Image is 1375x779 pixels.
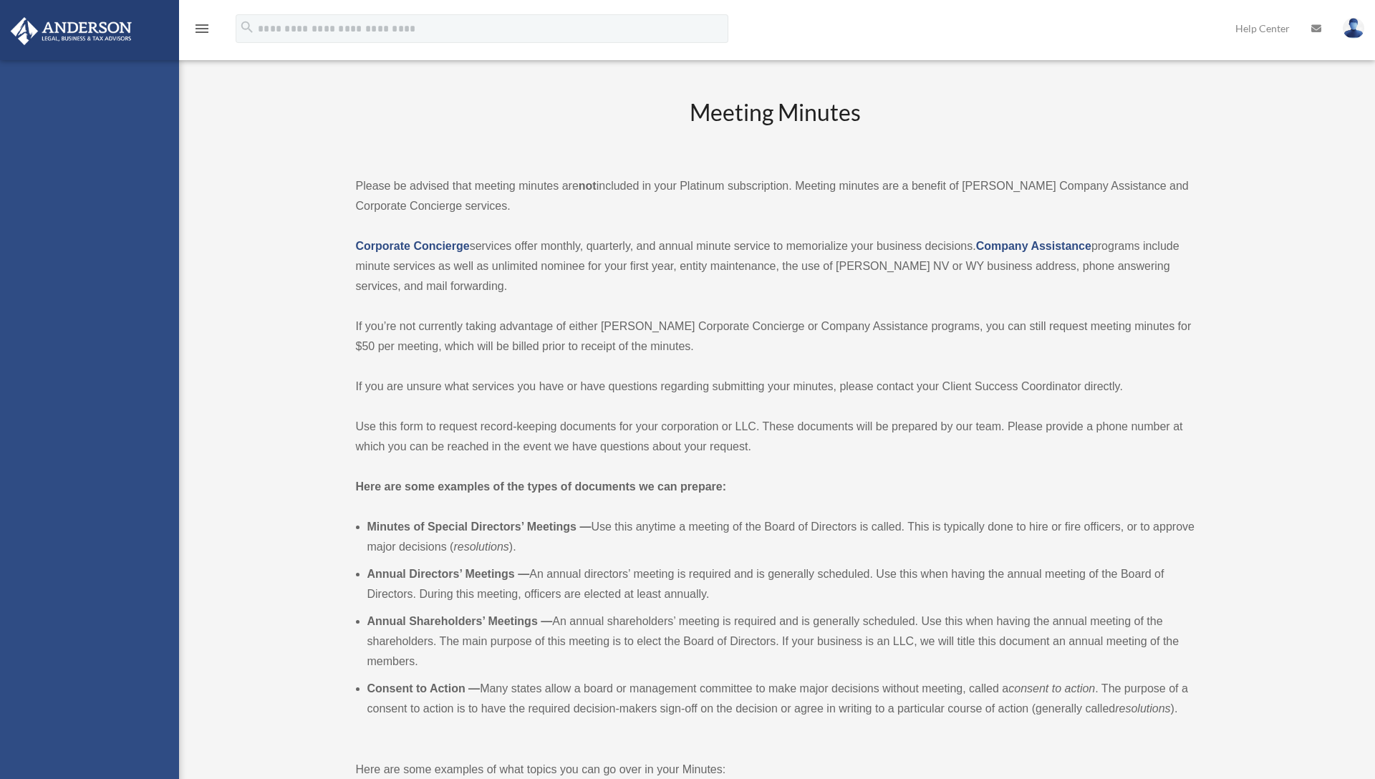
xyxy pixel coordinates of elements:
b: Annual Directors’ Meetings — [367,568,530,580]
em: action [1065,682,1096,695]
a: Corporate Concierge [356,240,470,252]
a: menu [193,25,211,37]
b: Minutes of Special Directors’ Meetings — [367,521,592,533]
h2: Meeting Minutes [356,97,1195,156]
i: menu [193,20,211,37]
li: An annual shareholders’ meeting is required and is generally scheduled. Use this when having the ... [367,611,1195,672]
p: Use this form to request record-keeping documents for your corporation or LLC. These documents wi... [356,417,1195,457]
li: Many states allow a board or management committee to make major decisions without meeting, called... [367,679,1195,719]
p: services offer monthly, quarterly, and annual minute service to memorialize your business decisio... [356,236,1195,296]
img: User Pic [1343,18,1364,39]
em: consent to [1008,682,1061,695]
img: Anderson Advisors Platinum Portal [6,17,136,45]
p: If you’re not currently taking advantage of either [PERSON_NAME] Corporate Concierge or Company A... [356,316,1195,357]
li: Use this anytime a meeting of the Board of Directors is called. This is typically done to hire or... [367,517,1195,557]
b: Annual Shareholders’ Meetings — [367,615,553,627]
i: search [239,19,255,35]
em: resolutions [1115,702,1170,715]
li: An annual directors’ meeting is required and is generally scheduled. Use this when having the ann... [367,564,1195,604]
em: resolutions [453,541,508,553]
b: Consent to Action — [367,682,481,695]
strong: not [579,180,597,192]
strong: Here are some examples of the types of documents we can prepare: [356,480,727,493]
p: If you are unsure what services you have or have questions regarding submitting your minutes, ple... [356,377,1195,397]
p: Please be advised that meeting minutes are included in your Platinum subscription. Meeting minute... [356,176,1195,216]
a: Company Assistance [976,240,1091,252]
